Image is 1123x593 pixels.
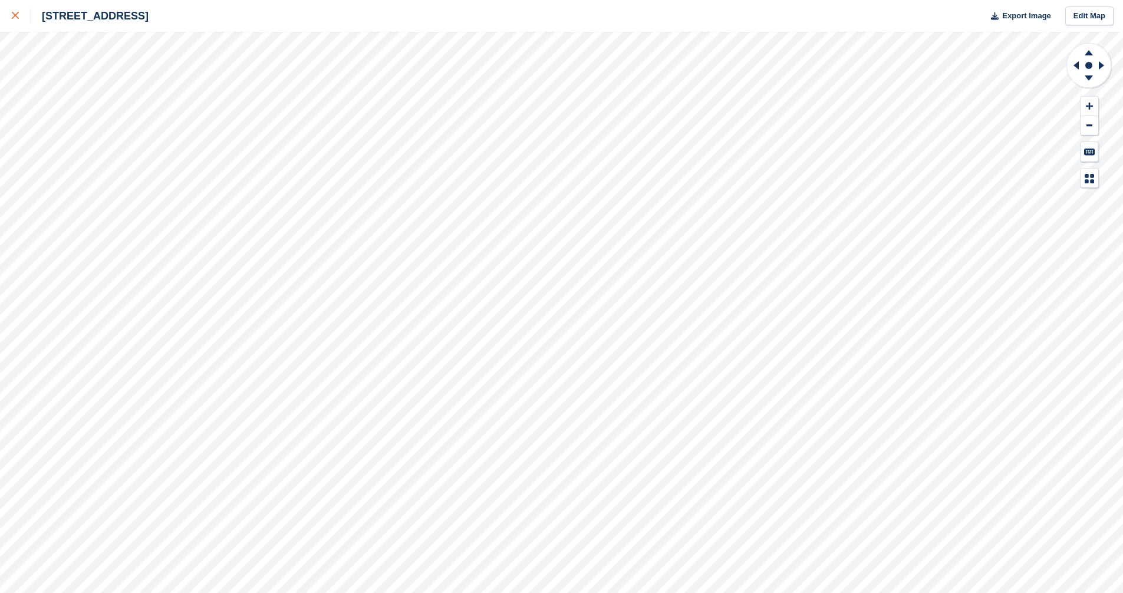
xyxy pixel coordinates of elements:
span: Export Image [1002,10,1050,22]
button: Map Legend [1081,169,1098,188]
button: Keyboard Shortcuts [1081,142,1098,162]
button: Export Image [984,6,1051,26]
a: Edit Map [1065,6,1114,26]
div: [STREET_ADDRESS] [31,9,149,23]
button: Zoom In [1081,97,1098,116]
button: Zoom Out [1081,116,1098,136]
